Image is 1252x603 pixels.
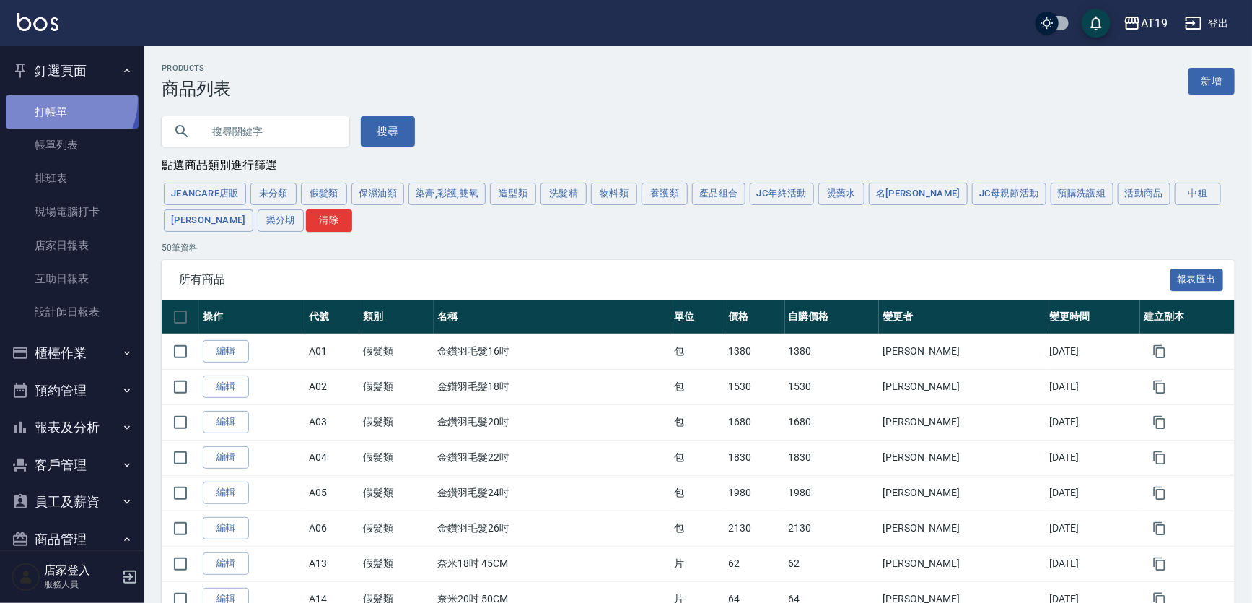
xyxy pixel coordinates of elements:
td: A05 [305,475,359,511]
td: 金鑽羽毛髮22吋 [434,440,670,475]
a: 編輯 [203,411,249,433]
td: [DATE] [1046,369,1141,404]
td: A03 [305,404,359,440]
td: 包 [670,440,725,475]
span: 所有商品 [179,272,1170,287]
button: 染膏,彩護,雙氧 [408,183,486,205]
td: 奈米18吋 45CM [434,546,670,581]
button: 樂分期 [258,209,304,232]
a: 編輯 [203,552,249,575]
div: 點選商品類別進行篩選 [162,158,1235,173]
a: 新增 [1188,68,1235,95]
button: 洗髮精 [540,183,587,205]
button: JC年終活動 [750,183,814,205]
td: 金鑽羽毛髮24吋 [434,475,670,511]
td: 假髮類 [359,440,434,475]
button: 預約管理 [6,372,139,409]
a: 店家日報表 [6,229,139,262]
td: A04 [305,440,359,475]
th: 代號 [305,300,359,334]
button: 報表匯出 [1170,269,1224,291]
th: 自購價格 [785,300,880,334]
td: 1530 [725,369,785,404]
td: 金鑽羽毛髮26吋 [434,511,670,546]
h2: Products [162,64,231,73]
td: A13 [305,546,359,581]
td: 62 [785,546,880,581]
a: 編輯 [203,340,249,363]
button: 搜尋 [361,116,415,147]
button: AT19 [1118,9,1173,38]
a: 打帳單 [6,95,139,129]
button: 預購洗護組 [1051,183,1113,205]
th: 單位 [670,300,725,334]
p: 服務人員 [44,578,118,591]
img: Person [12,563,40,591]
input: 搜尋關鍵字 [202,112,338,151]
button: 客戶管理 [6,446,139,484]
td: 假髮類 [359,334,434,369]
a: 編輯 [203,517,249,539]
th: 變更者 [879,300,1046,334]
th: 類別 [359,300,434,334]
h5: 店家登入 [44,563,118,578]
button: 報表及分析 [6,409,139,446]
button: 燙藥水 [818,183,864,205]
button: 釘選頁面 [6,52,139,90]
button: 活動商品 [1118,183,1171,205]
td: [PERSON_NAME] [879,475,1046,511]
td: 包 [670,369,725,404]
a: 排班表 [6,162,139,195]
button: save [1082,9,1111,38]
td: [DATE] [1046,404,1141,440]
button: 名[PERSON_NAME] [869,183,968,205]
button: 商品管理 [6,521,139,558]
a: 設計師日報表 [6,295,139,329]
td: [PERSON_NAME] [879,334,1046,369]
button: 假髮類 [301,183,347,205]
td: 金鑽羽毛髮18吋 [434,369,670,404]
td: 62 [725,546,785,581]
td: 2130 [725,511,785,546]
button: 未分類 [250,183,297,205]
a: 互助日報表 [6,262,139,295]
button: 物料類 [591,183,637,205]
td: 1980 [785,475,880,511]
td: [DATE] [1046,475,1141,511]
td: [PERSON_NAME] [879,440,1046,475]
td: 假髮類 [359,369,434,404]
button: 登出 [1179,10,1235,37]
a: 編輯 [203,376,249,398]
td: [PERSON_NAME] [879,369,1046,404]
button: 造型類 [490,183,536,205]
a: 帳單列表 [6,129,139,162]
div: AT19 [1141,14,1168,32]
td: 1380 [725,334,785,369]
th: 建立副本 [1140,300,1235,334]
a: 編輯 [203,446,249,469]
button: 中租 [1175,183,1221,205]
p: 50 筆資料 [162,241,1235,254]
td: 金鑽羽毛髮16吋 [434,334,670,369]
td: 金鑽羽毛髮20吋 [434,404,670,440]
button: 產品組合 [692,183,745,205]
td: A01 [305,334,359,369]
td: [DATE] [1046,440,1141,475]
td: [PERSON_NAME] [879,511,1046,546]
button: 保濕油類 [351,183,405,205]
th: 操作 [199,300,305,334]
a: 現場電腦打卡 [6,195,139,228]
td: 包 [670,404,725,440]
td: [PERSON_NAME] [879,404,1046,440]
td: [DATE] [1046,546,1141,581]
td: 假髮類 [359,404,434,440]
img: Logo [17,13,58,31]
td: [DATE] [1046,334,1141,369]
td: 1680 [725,404,785,440]
td: 包 [670,511,725,546]
th: 變更時間 [1046,300,1141,334]
td: 1830 [785,440,880,475]
td: A06 [305,511,359,546]
td: 1680 [785,404,880,440]
td: [PERSON_NAME] [879,546,1046,581]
